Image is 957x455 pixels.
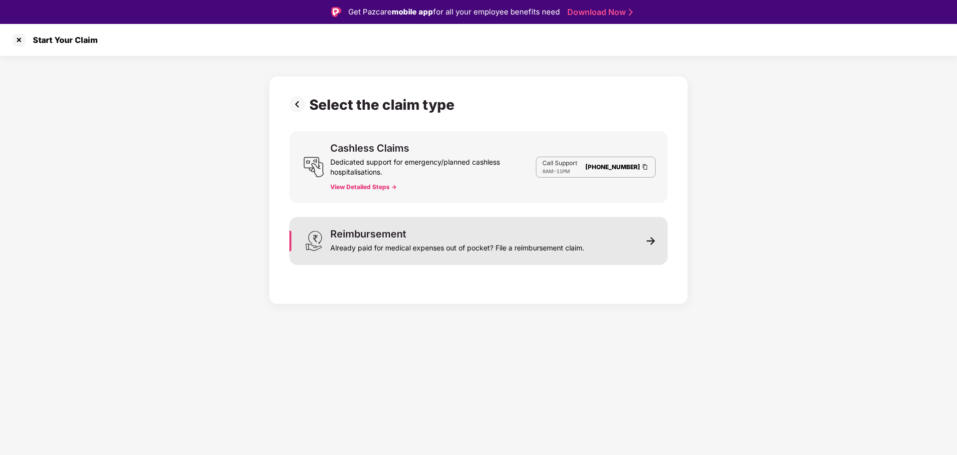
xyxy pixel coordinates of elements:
img: Stroke [629,7,633,17]
div: Reimbursement [330,229,406,239]
img: svg+xml;base64,PHN2ZyB3aWR0aD0iMTEiIGhlaWdodD0iMTEiIHZpZXdCb3g9IjAgMCAxMSAxMSIgZmlsbD0ibm9uZSIgeG... [647,236,656,245]
div: Dedicated support for emergency/planned cashless hospitalisations. [330,153,536,177]
a: [PHONE_NUMBER] [585,163,640,171]
a: Download Now [567,7,630,17]
img: svg+xml;base64,PHN2ZyBpZD0iUHJldi0zMngzMiIgeG1sbnM9Imh0dHA6Ly93d3cudzMub3JnLzIwMDAvc3ZnIiB3aWR0aD... [289,96,309,112]
p: Call Support [542,159,577,167]
img: Clipboard Icon [641,163,649,171]
button: View Detailed Steps -> [330,183,397,191]
img: Logo [331,7,341,17]
div: Cashless Claims [330,143,409,153]
div: Start Your Claim [27,35,98,45]
div: - [542,167,577,175]
img: svg+xml;base64,PHN2ZyB3aWR0aD0iMjQiIGhlaWdodD0iMjUiIHZpZXdCb3g9IjAgMCAyNCAyNSIgZmlsbD0ibm9uZSIgeG... [303,157,324,178]
div: Already paid for medical expenses out of pocket? File a reimbursement claim. [330,239,584,253]
span: 8AM [542,168,553,174]
span: 11PM [556,168,570,174]
div: Select the claim type [309,96,459,113]
img: svg+xml;base64,PHN2ZyB3aWR0aD0iMjQiIGhlaWdodD0iMzEiIHZpZXdCb3g9IjAgMCAyNCAzMSIgZmlsbD0ibm9uZSIgeG... [303,230,324,251]
div: Get Pazcare for all your employee benefits need [348,6,560,18]
strong: mobile app [392,7,433,16]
